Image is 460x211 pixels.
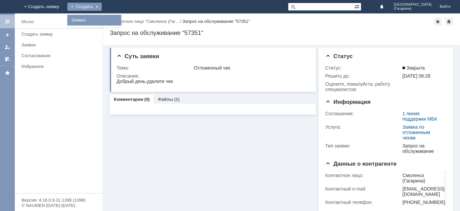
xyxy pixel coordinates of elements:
[19,29,101,39] a: Создать заявку
[117,53,159,59] span: Суть заявки
[445,17,453,26] div: Сделать домашней страницей
[402,124,430,140] a: Заявка по отложенным чекам
[325,161,397,167] span: Данные о контрагенте
[117,65,192,71] div: Тема:
[2,42,13,52] a: Мои заявки
[19,50,101,61] a: Согласования
[394,7,432,11] span: (Гагарина)
[402,200,445,205] div: [PHONE_NUMBER]
[325,73,401,79] div: Решить до:
[22,18,34,26] div: Меню
[110,19,180,24] a: Контактное лицо "Смоленск (Гаг…
[402,186,445,197] div: [EMAIL_ADDRESS][DOMAIN_NAME]
[394,3,432,7] span: [GEOGRAPHIC_DATA]
[325,111,401,116] div: Соглашение:
[117,73,308,79] div: Описание:
[174,97,179,102] div: (1)
[325,99,370,105] span: Информация
[22,203,96,208] div: © NAUMEN [DATE]-[DATE]
[325,81,401,92] div: Oцените, пожалуйста, работу специалистов:
[114,97,143,102] a: Комментарии
[402,111,437,122] a: 1 линия поддержки МБК
[402,73,430,79] span: [DATE] 08:28
[194,65,307,71] div: Отложенный чек
[325,200,401,205] div: Контактный телефон:
[325,53,353,59] span: Статус
[325,143,401,149] div: Тип заявки:
[22,198,96,202] div: Версия: 4.18.0.9.31.1398 (1398)
[402,143,444,154] div: Запрос на обслуживание
[354,3,361,9] span: Расширенный поиск
[22,32,98,37] div: Создать заявку
[22,42,98,47] div: Заявки
[22,64,91,69] div: Избранное
[110,30,453,36] div: Запрос на обслуживание "57351"
[2,54,13,65] a: Мои согласования
[325,65,401,71] div: Статус:
[67,3,102,11] div: Создать
[325,173,401,178] div: Контактное лицо:
[402,173,445,183] div: Смоленск (Гагарина)
[144,97,150,102] div: (0)
[325,186,401,192] div: Контактный e-mail:
[110,19,183,24] div: /
[183,19,250,24] div: Запрос на обслуживание "57351"
[19,40,101,50] a: Заявки
[325,124,401,130] div: Услуга:
[434,17,442,26] div: Добавить в избранное
[2,30,13,40] a: Создать заявку
[402,65,425,71] span: Закрыта
[69,16,120,24] a: Заявка
[22,53,98,58] div: Согласования
[158,97,173,102] a: Файлы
